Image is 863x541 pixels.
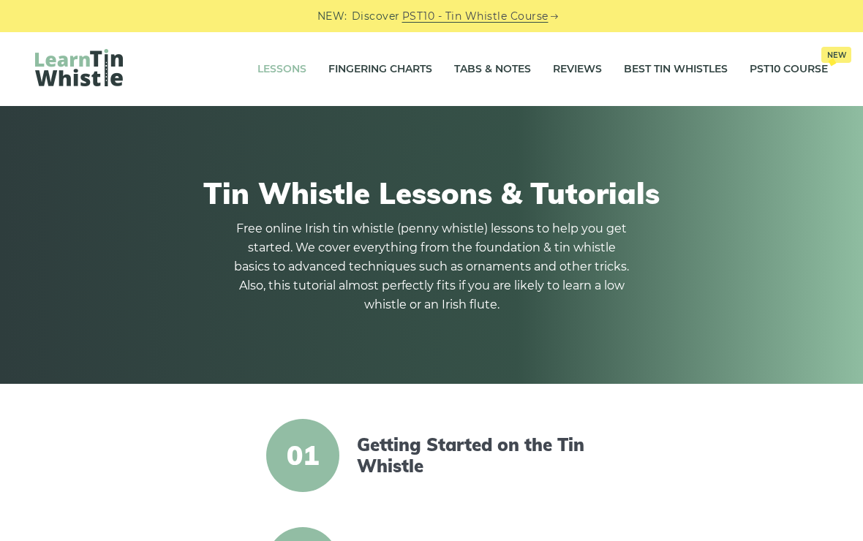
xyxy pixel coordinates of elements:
[357,434,598,477] a: Getting Started on the Tin Whistle
[821,47,851,63] span: New
[624,51,728,88] a: Best Tin Whistles
[35,49,123,86] img: LearnTinWhistle.com
[553,51,602,88] a: Reviews
[234,219,629,314] p: Free online Irish tin whistle (penny whistle) lessons to help you get started. We cover everythin...
[257,51,306,88] a: Lessons
[266,419,339,492] span: 01
[42,175,821,211] h1: Tin Whistle Lessons & Tutorials
[328,51,432,88] a: Fingering Charts
[750,51,828,88] a: PST10 CourseNew
[454,51,531,88] a: Tabs & Notes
